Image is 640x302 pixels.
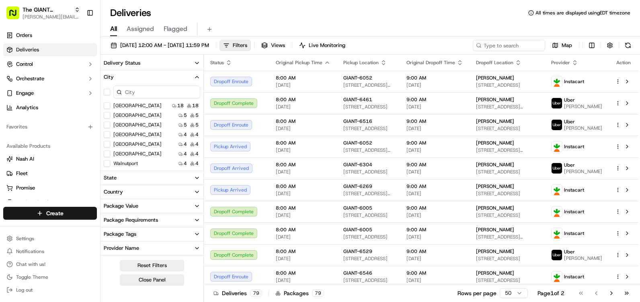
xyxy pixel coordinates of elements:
span: [DATE] [406,147,463,153]
span: Create [46,209,64,217]
span: 4 [195,160,199,167]
span: [STREET_ADDRESS] [476,212,538,218]
button: Reset Filters [120,260,184,271]
div: Packages [275,289,324,297]
a: Powered byPylon [57,136,97,142]
a: Orders [3,29,97,42]
span: Views [271,42,285,49]
span: [PERSON_NAME] [476,140,514,146]
span: Assigned [127,24,154,34]
div: Package Tags [104,231,136,238]
span: Status [210,59,224,66]
img: profile_uber_ahold_partner.png [552,163,562,173]
div: Favorites [3,120,97,133]
button: Live Monitoring [295,40,349,51]
label: [GEOGRAPHIC_DATA] [113,122,162,128]
span: Knowledge Base [16,116,62,124]
span: 18 [177,102,184,109]
span: [DATE] [276,147,330,153]
div: 79 [250,290,262,297]
button: Package Value [101,199,203,213]
span: [PERSON_NAME] [476,183,514,190]
span: 8:00 AM [276,118,330,124]
label: [GEOGRAPHIC_DATA] [113,102,162,109]
span: [PERSON_NAME] [476,248,514,255]
span: Analytics [16,104,38,111]
span: Instacart [564,187,584,193]
button: Country [101,185,203,199]
span: 9:00 AM [406,118,463,124]
span: [PERSON_NAME] [476,75,514,81]
span: All [110,24,117,34]
span: 8:00 AM [276,248,330,255]
span: [DATE] [406,234,463,240]
span: [STREET_ADDRESS][PERSON_NAME] [476,147,538,153]
span: Instacart [564,78,584,85]
div: 79 [312,290,324,297]
button: Start new chat [137,79,146,89]
button: Package Requirements [101,213,203,227]
button: Map [548,40,576,51]
span: Settings [16,235,34,242]
span: 9:00 AM [406,75,463,81]
button: Provider Name [101,241,203,255]
span: 4 [184,151,187,157]
span: 8:00 AM [276,140,330,146]
p: Welcome 👋 [8,32,146,45]
span: [STREET_ADDRESS] [476,169,538,175]
span: Live Monitoring [309,42,345,49]
span: GIANT-6516 [343,118,372,124]
span: [STREET_ADDRESS] [476,255,538,262]
span: GIANT-6546 [343,270,372,276]
div: Available Products [3,140,97,153]
span: [STREET_ADDRESS] [343,104,394,110]
span: GIANT-6269 [343,183,372,190]
a: Deliveries [3,43,97,56]
span: GIANT-6052 [343,140,372,146]
button: The GIANT Company[PERSON_NAME][EMAIL_ADDRESS][DOMAIN_NAME] [3,3,83,22]
span: 8:00 AM [276,270,330,276]
button: Views [258,40,289,51]
span: [DATE] [276,104,330,110]
button: [DATE] 12:00 AM - [DATE] 11:59 PM [107,40,213,51]
span: [DATE] [276,255,330,262]
input: Got a question? Start typing here... [21,52,145,60]
img: profile_uber_ahold_partner.png [552,250,562,260]
label: [GEOGRAPHIC_DATA] [113,151,162,157]
button: Engage [3,87,97,100]
img: 1736555255976-a54dd68f-1ca7-489b-9aae-adbdc363a1c4 [8,77,23,91]
span: [STREET_ADDRESS] [343,234,394,240]
h1: Deliveries [110,6,151,19]
span: [PERSON_NAME] [476,226,514,233]
span: Original Pickup Time [276,59,322,66]
span: Pickup Location [343,59,379,66]
button: The GIANT Company [23,6,71,14]
label: [GEOGRAPHIC_DATA] [113,112,162,118]
span: [DATE] [406,255,463,262]
span: Instacart [564,273,584,280]
span: Map [562,42,572,49]
div: Country [104,188,123,196]
div: Package Requirements [104,216,158,224]
span: [DATE] 12:00 AM - [DATE] 11:59 PM [120,42,209,49]
span: 9:00 AM [406,140,463,146]
span: [STREET_ADDRESS] [476,190,538,197]
button: Package Tags [101,227,203,241]
span: 9:00 AM [406,183,463,190]
span: 8:00 AM [276,75,330,81]
span: [STREET_ADDRESS] [476,82,538,88]
span: [DATE] [276,190,330,197]
span: 8:00 AM [276,161,330,168]
div: 💻 [68,117,74,124]
button: Fleet [3,167,97,180]
span: [STREET_ADDRESS][PERSON_NAME] [476,234,538,240]
a: 💻API Documentation [65,113,132,128]
span: Product Catalog [16,199,55,206]
span: [PERSON_NAME] [476,161,514,168]
span: Filters [233,42,247,49]
button: City [101,70,203,84]
span: 9:00 AM [406,226,463,233]
span: [STREET_ADDRESS] [476,277,538,284]
span: [PERSON_NAME] [476,270,514,276]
